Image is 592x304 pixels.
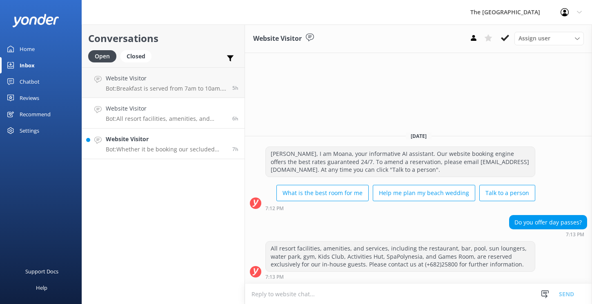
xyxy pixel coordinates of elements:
div: Reviews [20,90,39,106]
h4: Website Visitor [106,74,226,83]
div: All resort facilities, amenities, and services, including the restaurant, bar, pool, sun loungers... [266,242,535,271]
span: Sep 13 2025 12:33am (UTC -10:00) Pacific/Honolulu [232,146,238,153]
div: Sep 13 2025 01:12am (UTC -10:00) Pacific/Honolulu [265,205,535,211]
a: Website VisitorBot:All resort facilities, amenities, and services, including the restaurant, bar,... [82,98,245,129]
button: What is the best room for me [276,185,369,201]
div: [PERSON_NAME], I am Moana, your informative AI assistant. Our website booking engine offers the b... [266,147,535,177]
span: [DATE] [406,133,432,140]
button: Talk to a person [479,185,535,201]
div: Chatbot [20,73,40,90]
div: Home [20,41,35,57]
span: Sep 13 2025 02:27am (UTC -10:00) Pacific/Honolulu [232,84,238,91]
div: Do you offer day passes? [510,215,587,229]
p: Bot: Breakfast is served from 7am to 10am. If you are an in-house guest, your rate includes a dai... [106,85,226,92]
img: yonder-white-logo.png [12,14,59,27]
h3: Website Visitor [253,33,302,44]
div: Open [88,50,116,62]
span: Sep 13 2025 01:13am (UTC -10:00) Pacific/Honolulu [232,115,238,122]
div: Recommend [20,106,51,122]
span: Assign user [519,34,550,43]
a: Open [88,51,120,60]
p: Bot: Whether it be booking our secluded romantic Honeymoon Pool & Spa Bungalow or arranging a spe... [106,146,226,153]
div: Settings [20,122,39,139]
div: Sep 13 2025 01:13am (UTC -10:00) Pacific/Honolulu [265,274,535,280]
h4: Website Visitor [106,135,226,144]
a: Website VisitorBot:Whether it be booking our secluded romantic Honeymoon Pool & Spa Bungalow or a... [82,129,245,159]
div: Assign User [514,32,584,45]
div: Closed [120,50,151,62]
div: Support Docs [25,263,58,280]
a: Closed [120,51,156,60]
p: Bot: All resort facilities, amenities, and services, including the restaurant, bar, pool, sun lou... [106,115,226,122]
h2: Conversations [88,31,238,46]
div: Inbox [20,57,35,73]
a: Website VisitorBot:Breakfast is served from 7am to 10am. If you are an in-house guest, your rate ... [82,67,245,98]
button: Help me plan my beach wedding [373,185,475,201]
strong: 7:13 PM [265,275,284,280]
div: Sep 13 2025 01:13am (UTC -10:00) Pacific/Honolulu [509,231,587,237]
h4: Website Visitor [106,104,226,113]
div: Help [36,280,47,296]
strong: 7:13 PM [566,232,584,237]
strong: 7:12 PM [265,206,284,211]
